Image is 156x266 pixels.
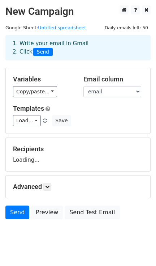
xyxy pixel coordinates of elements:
[38,25,86,30] a: Untitled spreadsheet
[83,75,143,83] h5: Email column
[13,145,143,164] div: Loading...
[102,24,151,32] span: Daily emails left: 50
[5,5,151,18] h2: New Campaign
[13,115,41,126] a: Load...
[13,105,44,112] a: Templates
[52,115,71,126] button: Save
[65,206,120,219] a: Send Test Email
[33,48,53,56] span: Send
[13,183,143,191] h5: Advanced
[13,75,73,83] h5: Variables
[31,206,63,219] a: Preview
[13,145,143,153] h5: Recipients
[102,25,151,30] a: Daily emails left: 50
[13,86,57,97] a: Copy/paste...
[7,39,149,56] div: 1. Write your email in Gmail 2. Click
[5,25,86,30] small: Google Sheet:
[5,206,29,219] a: Send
